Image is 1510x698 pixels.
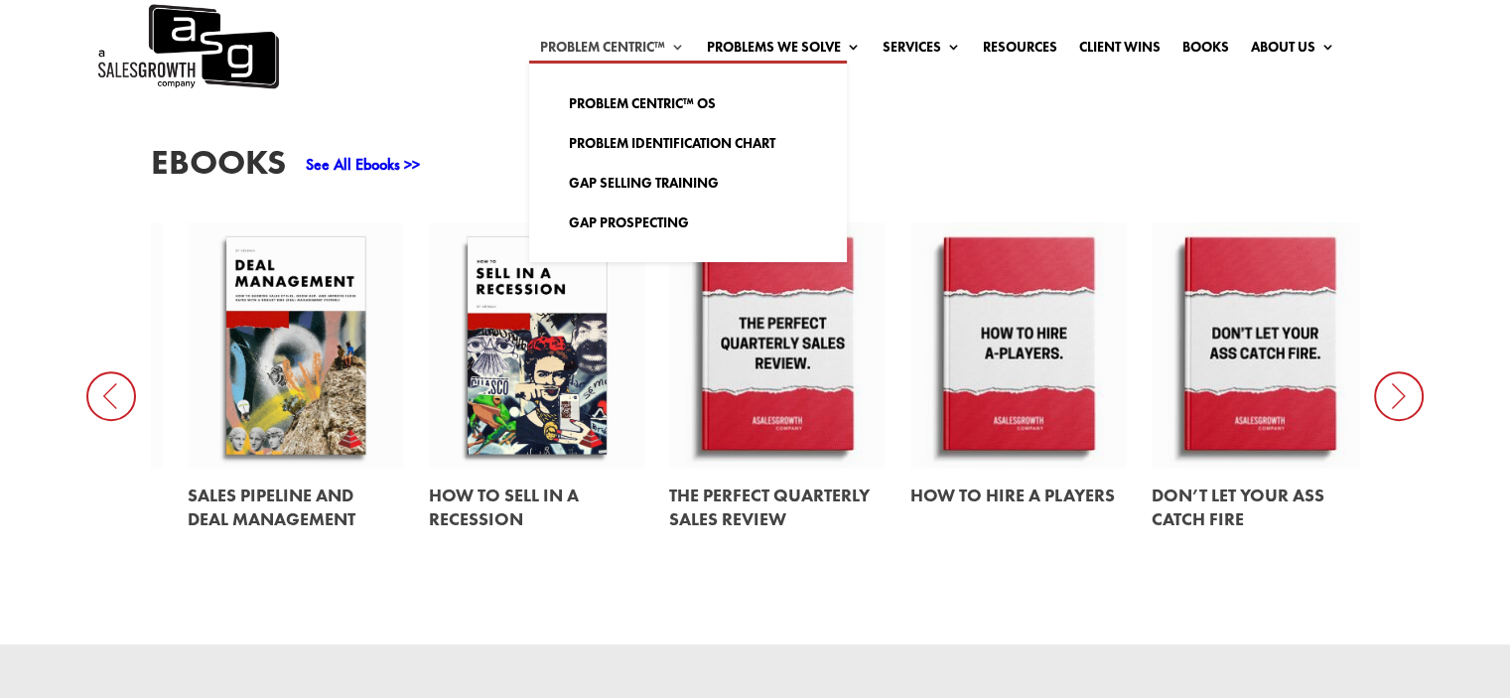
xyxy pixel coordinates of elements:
[549,203,827,242] a: Gap Prospecting
[1182,40,1229,62] a: Books
[549,123,827,163] a: Problem Identification Chart
[883,40,961,62] a: Services
[707,40,861,62] a: Problems We Solve
[983,40,1057,62] a: Resources
[306,154,420,175] a: See All Ebooks >>
[540,40,685,62] a: Problem Centric™
[549,83,827,123] a: Problem Centric™ OS
[549,163,827,203] a: Gap Selling Training
[1251,40,1335,62] a: About Us
[151,145,286,190] h3: EBooks
[1079,40,1161,62] a: Client Wins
